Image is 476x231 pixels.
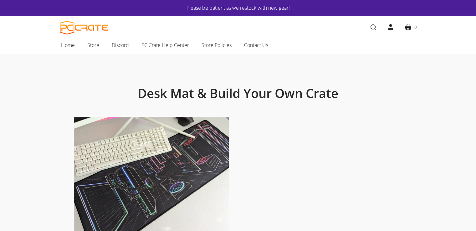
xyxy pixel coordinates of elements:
a: PC CRATE [60,21,108,35]
span: Store Policies [202,41,232,49]
span: 0 [414,24,417,30]
a: Contact Us [238,38,274,52]
span: Contact Us [244,41,268,49]
a: Store [81,38,105,52]
a: Please be patient as we restock with new gear! [79,4,398,12]
a: 0 [399,18,422,36]
a: Home [55,38,81,52]
span: Discord [112,41,129,49]
nav: Main navigation [50,38,426,54]
a: Discord [105,38,135,52]
a: PC Crate Help Center [135,38,195,52]
span: PC Crate Help Center [141,41,189,49]
a: Store Policies [195,38,238,52]
h1: Desk Mat & Build Your Own Crate [88,85,388,101]
span: Store [87,41,99,49]
span: Home [61,41,75,49]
